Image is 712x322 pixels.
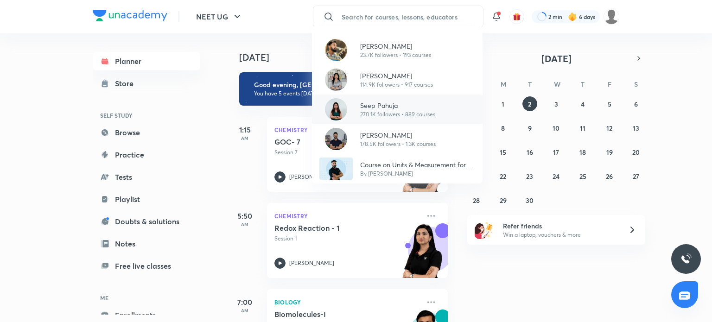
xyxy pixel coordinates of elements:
a: Avatar[PERSON_NAME]23.7K followers • 193 courses [312,35,483,65]
p: 114.9K followers • 917 courses [360,81,433,89]
img: ttu [680,253,692,265]
a: Avatar[PERSON_NAME]178.5K followers • 1.3K courses [312,124,483,154]
p: [PERSON_NAME] [360,41,431,51]
img: Avatar [325,39,347,61]
p: 270.1K followers • 889 courses [360,110,435,119]
p: [PERSON_NAME] [360,130,436,140]
a: Avatar[PERSON_NAME]114.9K followers • 917 courses [312,65,483,95]
a: AvatarCourse on Units & Measurement for NEET 2026By [PERSON_NAME] [312,154,483,183]
img: Avatar [325,98,347,120]
img: Avatar [325,69,347,91]
p: [PERSON_NAME] [360,71,433,81]
p: Course on Units & Measurement for NEET 2026 [360,160,475,170]
img: Avatar [325,128,347,150]
p: Seep Pahuja [360,101,435,110]
p: 23.7K followers • 193 courses [360,51,431,59]
p: By [PERSON_NAME] [360,170,475,178]
a: AvatarSeep Pahuja270.1K followers • 889 courses [312,95,483,124]
img: Avatar [319,158,353,180]
p: 178.5K followers • 1.3K courses [360,140,436,148]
